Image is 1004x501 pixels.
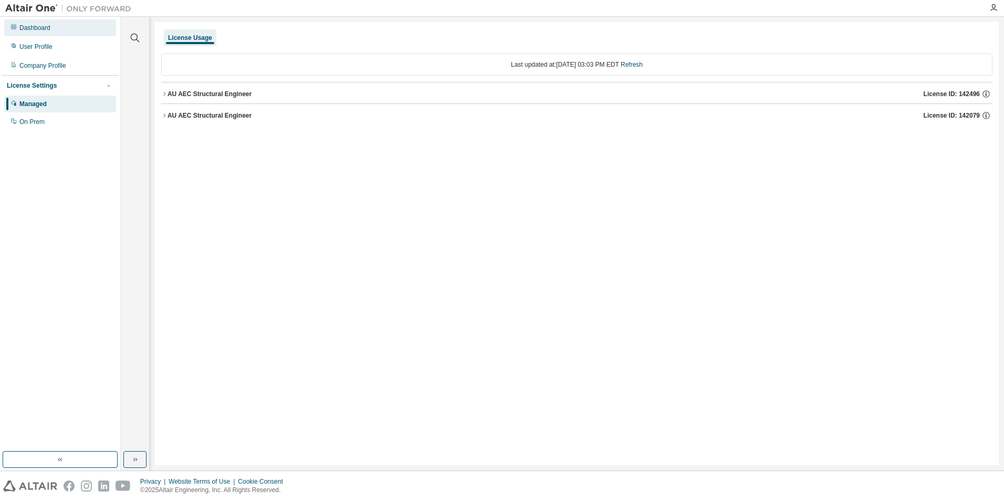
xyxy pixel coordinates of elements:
[161,104,992,127] button: AU AEC Structural EngineerLicense ID: 142079
[924,111,980,120] span: License ID: 142079
[238,477,289,486] div: Cookie Consent
[3,481,57,492] img: altair_logo.svg
[98,481,109,492] img: linkedin.svg
[5,3,137,14] img: Altair One
[7,81,57,90] div: License Settings
[116,481,131,492] img: youtube.svg
[169,477,238,486] div: Website Terms of Use
[161,54,992,76] div: Last updated at: [DATE] 03:03 PM EDT
[168,90,252,98] div: AU AEC Structural Engineer
[19,61,66,70] div: Company Profile
[19,43,53,51] div: User Profile
[140,486,289,495] p: © 2025 Altair Engineering, Inc. All Rights Reserved.
[81,481,92,492] img: instagram.svg
[19,118,45,126] div: On Prem
[161,82,992,106] button: AU AEC Structural EngineerLicense ID: 142496
[924,90,980,98] span: License ID: 142496
[64,481,75,492] img: facebook.svg
[621,61,643,68] a: Refresh
[19,24,50,32] div: Dashboard
[140,477,169,486] div: Privacy
[19,100,47,108] div: Managed
[168,34,212,42] div: License Usage
[168,111,252,120] div: AU AEC Structural Engineer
